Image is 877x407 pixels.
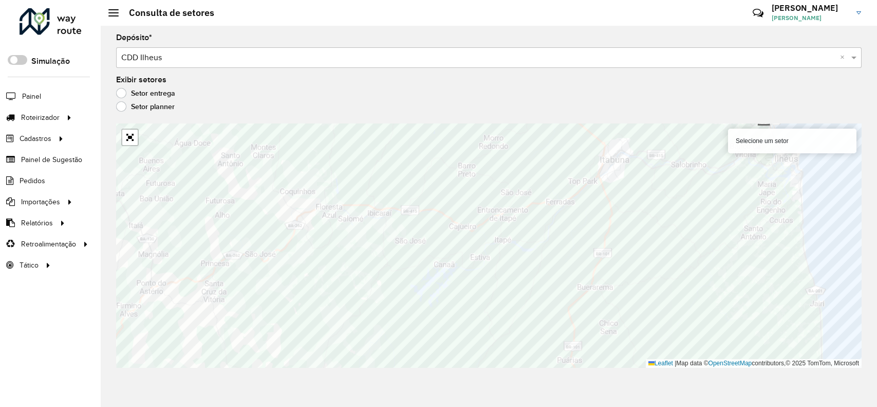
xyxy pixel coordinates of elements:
span: Pedidos [20,175,45,186]
h2: Consulta de setores [119,7,214,19]
label: Simulação [31,55,70,67]
span: Importações [21,197,60,207]
div: Map data © contributors,© 2025 TomTom, Microsoft [646,359,862,368]
span: Clear all [840,51,849,64]
label: Setor planner [116,101,175,112]
a: OpenStreetMap [708,360,752,367]
h3: [PERSON_NAME] [772,3,849,13]
span: Painel de Sugestão [21,154,82,165]
div: Selecione um setor [728,129,856,153]
a: Contato Rápido [747,2,769,24]
span: [PERSON_NAME] [772,13,849,23]
span: Relatórios [21,218,53,228]
span: Cadastros [20,133,51,144]
span: Painel [22,91,41,102]
a: Abrir mapa em tela cheia [122,130,138,145]
a: Leaflet [648,360,673,367]
span: Roteirizador [21,112,60,123]
label: Exibir setores [116,74,166,86]
label: Depósito [116,31,152,44]
span: Retroalimentação [21,239,76,250]
span: Tático [20,260,39,271]
label: Setor entrega [116,88,175,98]
span: | [675,360,676,367]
